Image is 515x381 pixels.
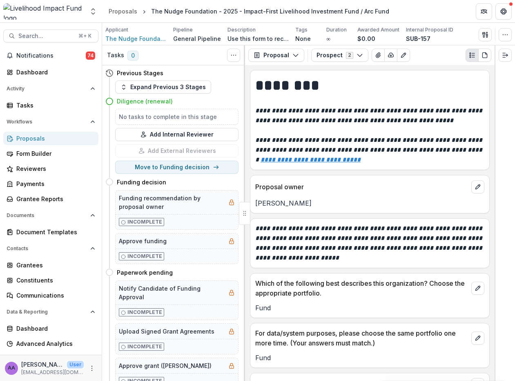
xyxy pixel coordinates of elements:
[3,337,98,350] a: Advanced Analytics
[227,26,256,34] p: Description
[3,82,98,95] button: Open Activity
[478,49,491,62] button: PDF view
[105,5,392,17] nav: breadcrumb
[255,353,484,363] p: Fund
[3,242,98,255] button: Open Contacts
[7,213,87,218] span: Documents
[16,134,92,143] div: Proposals
[16,276,92,285] div: Constituents
[295,34,311,43] p: None
[16,179,92,188] div: Payments
[3,225,98,239] a: Document Templates
[3,177,98,190] a: Payments
[357,26,399,34] p: Awarded Amount
[67,361,84,368] p: User
[127,253,162,260] p: Incomplete
[471,180,484,193] button: edit
[3,99,98,112] a: Tasks
[476,3,492,20] button: Partners
[466,49,479,62] button: Plaintext view
[3,289,98,302] a: Communications
[326,34,330,43] p: ∞
[3,147,98,160] a: Form Builder
[87,363,97,373] button: More
[3,132,98,145] a: Proposals
[3,273,98,287] a: Constituents
[3,192,98,206] a: Grantee Reports
[87,3,99,20] button: Open entity switcher
[105,34,167,43] a: The Nudge Foundation
[3,352,98,365] a: Data Report
[326,26,347,34] p: Duration
[117,268,173,277] h4: Paperwork pending
[255,303,484,313] p: Fund
[119,112,235,121] h5: No tasks to complete in this stage
[21,369,84,376] p: [EMAIL_ADDRESS][DOMAIN_NAME]
[16,228,92,236] div: Document Templates
[16,149,92,158] div: Form Builder
[117,178,166,186] h4: Funding decision
[227,49,240,62] button: Toggle View Cancelled Tasks
[471,332,484,345] button: edit
[7,119,87,125] span: Workflows
[357,34,375,43] p: $0.00
[16,52,86,59] span: Notifications
[16,164,92,173] div: Reviewers
[372,49,385,62] button: View Attached Files
[21,360,64,369] p: [PERSON_NAME]
[107,52,124,59] h3: Tasks
[255,278,468,298] p: Which of the following best describes this organization? Choose the appropriate portfolio.
[499,49,512,62] button: Expand right
[127,218,162,226] p: Incomplete
[119,327,214,336] h5: Upload Signed Grant Agreements
[8,365,15,371] div: Aude Anquetil
[3,65,98,79] a: Dashboard
[3,258,98,272] a: Grantees
[119,194,225,211] h5: Funding recommendation by proposal owner
[127,309,162,316] p: Incomplete
[255,328,468,348] p: For data/system purposes, please choose the same portfolio one more time. (Your answers must match.)
[255,182,468,192] p: Proposal owner
[406,26,453,34] p: Internal Proposal ID
[119,284,225,301] h5: Notify Candidate of Funding Approval
[117,69,163,77] h4: Previous Stages
[3,115,98,128] button: Open Workflows
[227,34,289,43] p: Use this form to record information about a Fund, Special Projects, or Research/Ecosystem/Regrant...
[115,128,239,141] button: Add Internal Reviewer
[16,261,92,269] div: Grantees
[18,33,74,40] span: Search...
[16,324,92,333] div: Dashboard
[7,86,87,92] span: Activity
[77,31,93,40] div: ⌘ + K
[115,161,239,174] button: Move to Funding decision
[406,34,430,43] p: SUB-157
[397,49,410,62] button: Edit as form
[3,29,98,43] button: Search...
[3,305,98,318] button: Open Data & Reporting
[117,97,173,105] h4: Diligence (renewal)
[115,81,211,94] button: Expand Previous 3 Stages
[295,26,308,34] p: Tags
[16,68,92,76] div: Dashboard
[119,237,167,245] h5: Approve funding
[105,26,128,34] p: Applicant
[7,309,87,315] span: Data & Reporting
[127,51,138,61] span: 0
[119,361,212,370] h5: Approve grant ([PERSON_NAME])
[3,3,84,20] img: Livelihood Impact Fund logo
[248,49,304,62] button: Proposal
[109,7,137,16] div: Proposals
[16,195,92,203] div: Grantee Reports
[86,52,95,60] span: 74
[495,3,512,20] button: Get Help
[255,198,484,208] p: [PERSON_NAME]
[16,339,92,348] div: Advanced Analytics
[16,291,92,300] div: Communications
[3,209,98,222] button: Open Documents
[173,34,221,43] p: General Pipeline
[471,282,484,295] button: edit
[3,322,98,335] a: Dashboard
[311,49,368,62] button: Prospect2
[16,354,92,363] div: Data Report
